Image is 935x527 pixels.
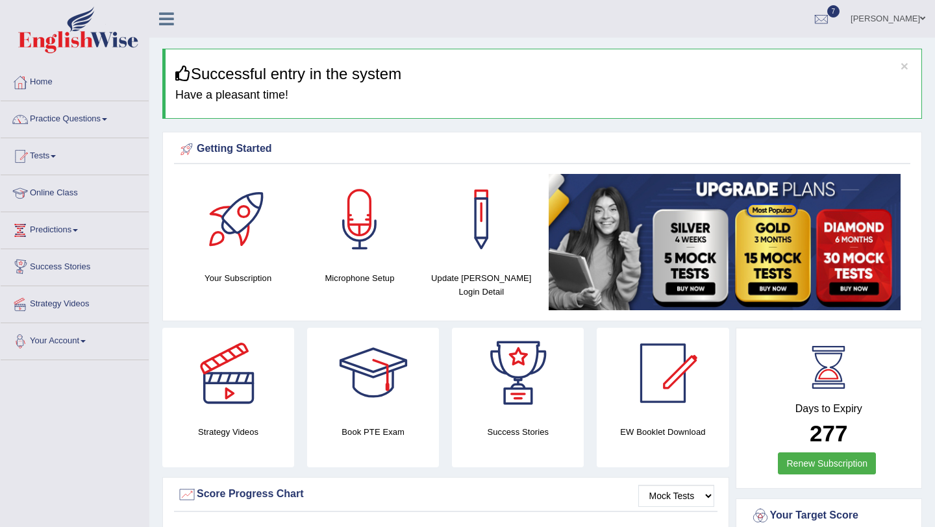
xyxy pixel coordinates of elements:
[1,64,149,97] a: Home
[177,140,907,159] div: Getting Started
[901,59,908,73] button: ×
[452,425,584,439] h4: Success Stories
[597,425,729,439] h4: EW Booklet Download
[307,425,439,439] h4: Book PTE Exam
[305,271,414,285] h4: Microphone Setup
[184,271,292,285] h4: Your Subscription
[751,506,908,526] div: Your Target Score
[827,5,840,18] span: 7
[162,425,294,439] h4: Strategy Videos
[1,286,149,319] a: Strategy Videos
[427,271,536,299] h4: Update [PERSON_NAME] Login Detail
[549,174,901,310] img: small5.jpg
[1,323,149,356] a: Your Account
[1,249,149,282] a: Success Stories
[751,403,908,415] h4: Days to Expiry
[1,138,149,171] a: Tests
[1,212,149,245] a: Predictions
[778,452,876,474] a: Renew Subscription
[175,89,912,102] h4: Have a pleasant time!
[810,421,847,446] b: 277
[1,175,149,208] a: Online Class
[175,66,912,82] h3: Successful entry in the system
[177,485,714,504] div: Score Progress Chart
[1,101,149,134] a: Practice Questions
